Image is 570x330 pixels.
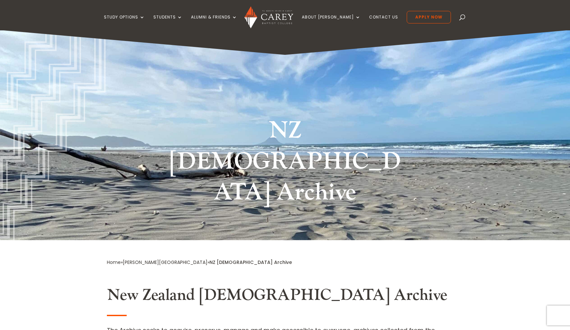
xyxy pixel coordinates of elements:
[302,15,361,30] a: About [PERSON_NAME]
[123,259,207,266] a: [PERSON_NAME][GEOGRAPHIC_DATA]
[161,115,409,211] h1: NZ [DEMOGRAPHIC_DATA] Archive
[244,6,293,28] img: Carey Baptist College
[407,11,451,23] a: Apply Now
[107,259,121,266] a: Home
[107,259,292,266] span: » »
[191,15,237,30] a: Alumni & Friends
[153,15,182,30] a: Students
[369,15,398,30] a: Contact Us
[104,15,145,30] a: Study Options
[107,286,463,308] h2: New Zealand [DEMOGRAPHIC_DATA] Archive
[209,259,292,266] span: NZ [DEMOGRAPHIC_DATA] Archive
